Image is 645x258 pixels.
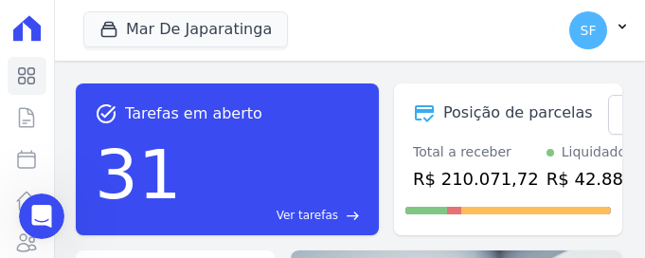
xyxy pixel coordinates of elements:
[83,11,288,47] button: Mar De Japaratinga
[443,101,593,124] div: Posição de parcelas
[53,131,137,144] span: Mensagens
[554,4,645,57] button: SF
[78,26,302,64] button: Envie uma mensagem
[413,142,539,162] div: Total a receber
[277,207,338,224] span: Ver tarefas
[581,24,597,37] span: SF
[265,131,303,144] span: Ajuda
[125,102,262,125] span: Tarefas em aberto
[189,83,379,159] button: Ajuda
[134,8,249,40] h1: Mensagens
[19,193,64,239] iframe: Intercom live chat
[95,102,117,125] span: task_alt
[562,142,634,162] div: Liquidados
[346,209,360,223] span: east
[22,64,60,102] img: Profile image for Adriane
[67,65,518,81] span: Oi! Agora suas conversas com o chat ficam aqui. Clique para falar...
[95,125,182,224] div: 31
[413,166,539,192] div: R$ 210.071,72
[189,207,360,224] a: Ver tarefas east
